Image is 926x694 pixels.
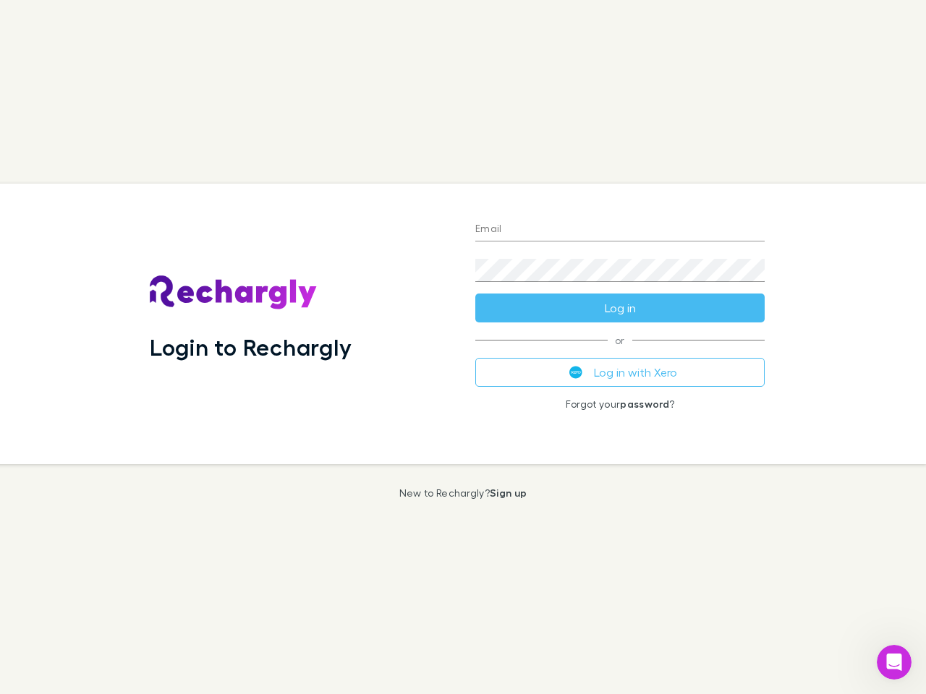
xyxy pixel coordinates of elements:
a: Sign up [490,487,527,499]
a: password [620,398,669,410]
button: Log in with Xero [475,358,765,387]
p: New to Rechargly? [399,487,527,499]
img: Rechargly's Logo [150,275,318,310]
span: or [475,340,765,340]
img: Xero's logo [569,366,582,379]
p: Forgot your ? [475,398,765,410]
button: Log in [475,294,765,322]
h1: Login to Rechargly [150,333,352,361]
iframe: Intercom live chat [877,645,912,680]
